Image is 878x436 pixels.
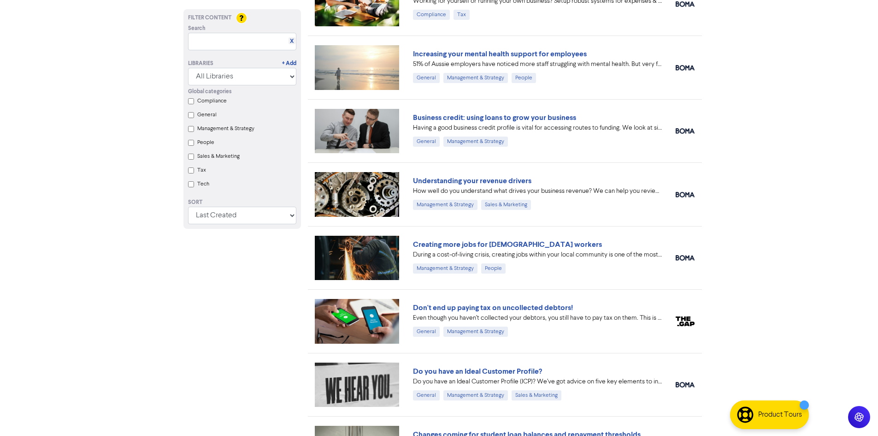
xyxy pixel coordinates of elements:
div: Sales & Marketing [512,390,561,400]
a: Business credit: using loans to grow your business [413,113,576,122]
div: Sort [188,198,296,207]
div: Sales & Marketing [481,200,531,210]
div: Filter Content [188,14,296,22]
label: Tax [197,166,206,174]
div: Do you have an Ideal Customer Profile (ICP)? We’ve got advice on five key elements to include in ... [413,377,662,387]
img: boma_accounting [676,192,695,197]
div: How well do you understand what drives your business revenue? We can help you review your numbers... [413,186,662,196]
label: Management & Strategy [197,125,254,133]
div: Having a good business credit profile is vital for accessing routes to funding. We look at six di... [413,123,662,133]
div: Compliance [413,10,450,20]
a: + Add [282,60,296,68]
div: Management & Strategy [443,390,508,400]
div: Management & Strategy [443,137,508,147]
div: Even though you haven’t collected your debtors, you still have to pay tax on them. This is becaus... [413,313,662,323]
div: Management & Strategy [413,263,477,274]
div: 51% of Aussie employers have noticed more staff struggling with mental health. But very few have ... [413,60,662,69]
img: boma [676,65,695,71]
label: Sales & Marketing [197,152,240,161]
img: boma [676,128,695,134]
div: Tax [454,10,470,20]
div: General [413,390,440,400]
a: Don't end up paying tax on uncollected debtors! [413,303,573,312]
div: Management & Strategy [413,200,477,210]
div: Global categories [188,88,296,96]
label: Compliance [197,97,227,105]
div: General [413,73,440,83]
div: During a cost-of-living crisis, creating jobs within your local community is one of the most impo... [413,250,662,260]
a: X [290,38,294,45]
div: General [413,137,440,147]
label: Tech [197,180,209,188]
img: boma_accounting [676,1,695,7]
a: Creating more jobs for [DEMOGRAPHIC_DATA] workers [413,240,602,249]
iframe: Chat Widget [762,336,878,436]
a: Understanding your revenue drivers [413,176,531,185]
div: Management & Strategy [443,73,508,83]
label: General [197,111,217,119]
a: Increasing your mental health support for employees [413,49,587,59]
img: boma [676,255,695,261]
div: People [481,263,506,274]
label: People [197,138,214,147]
span: Search [188,24,206,33]
div: Management & Strategy [443,327,508,337]
img: thegap [676,317,695,327]
div: General [413,327,440,337]
a: Do you have an Ideal Customer Profile? [413,367,542,376]
div: People [512,73,536,83]
div: Libraries [188,60,213,68]
img: boma [676,382,695,388]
